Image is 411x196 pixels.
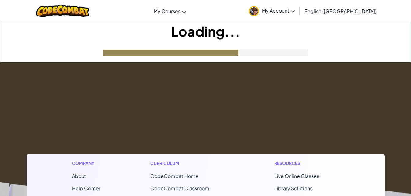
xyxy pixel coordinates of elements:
[305,8,376,14] span: English ([GEOGRAPHIC_DATA])
[36,5,90,17] img: CodeCombat logo
[262,7,295,14] span: My Account
[72,160,100,166] h1: Company
[301,3,379,19] a: English ([GEOGRAPHIC_DATA])
[154,8,181,14] span: My Courses
[150,185,209,191] a: CodeCombat Classroom
[246,1,298,20] a: My Account
[274,185,312,191] a: Library Solutions
[150,160,224,166] h1: Curriculum
[150,173,199,179] span: CodeCombat Home
[274,160,339,166] h1: Resources
[72,173,86,179] a: About
[72,185,100,191] a: Help Center
[151,3,189,19] a: My Courses
[274,173,319,179] a: Live Online Classes
[0,22,411,41] h1: Loading...
[249,6,259,16] img: avatar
